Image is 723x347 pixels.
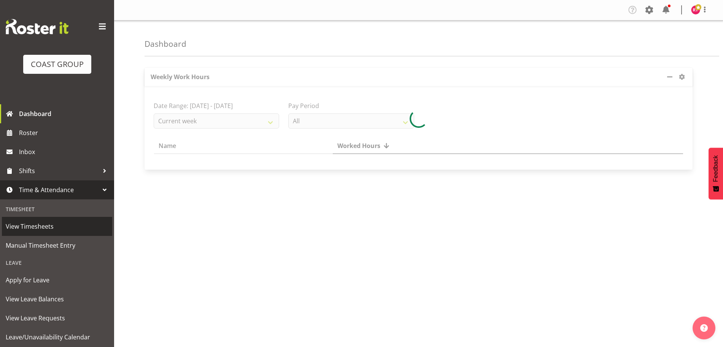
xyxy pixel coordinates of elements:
[712,155,719,182] span: Feedback
[19,165,99,177] span: Shifts
[700,324,708,332] img: help-xxl-2.png
[2,236,112,255] a: Manual Timesheet Entry
[19,184,99,196] span: Time & Attendance
[6,331,108,343] span: Leave/Unavailability Calendar
[709,148,723,199] button: Feedback - Show survey
[31,59,84,70] div: COAST GROUP
[145,40,186,48] h4: Dashboard
[6,221,108,232] span: View Timesheets
[6,312,108,324] span: View Leave Requests
[2,328,112,347] a: Leave/Unavailability Calendar
[6,274,108,286] span: Apply for Leave
[19,127,110,138] span: Roster
[691,5,700,14] img: reuben-thomas8009.jpg
[2,201,112,217] div: Timesheet
[6,240,108,251] span: Manual Timesheet Entry
[19,146,110,158] span: Inbox
[2,309,112,328] a: View Leave Requests
[2,271,112,290] a: Apply for Leave
[6,19,68,34] img: Rosterit website logo
[2,255,112,271] div: Leave
[6,293,108,305] span: View Leave Balances
[2,290,112,309] a: View Leave Balances
[2,217,112,236] a: View Timesheets
[19,108,110,119] span: Dashboard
